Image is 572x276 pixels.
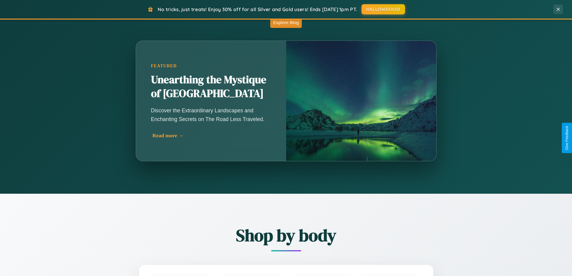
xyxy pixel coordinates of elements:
button: Explore Blog [270,17,302,28]
div: Read more → [153,132,273,139]
p: Discover the Extraordinary Landscapes and Enchanting Secrets on The Road Less Traveled. [151,106,271,123]
span: No tricks, just treats! Enjoy 30% off for all Silver and Gold users! Ends [DATE] 1pm PT. [158,6,357,12]
button: HALLOWEEN30 [362,4,405,14]
div: Featured [151,63,271,68]
h2: Shop by body [106,224,466,247]
div: Give Feedback [565,126,569,150]
h2: Unearthing the Mystique of [GEOGRAPHIC_DATA] [151,73,271,101]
